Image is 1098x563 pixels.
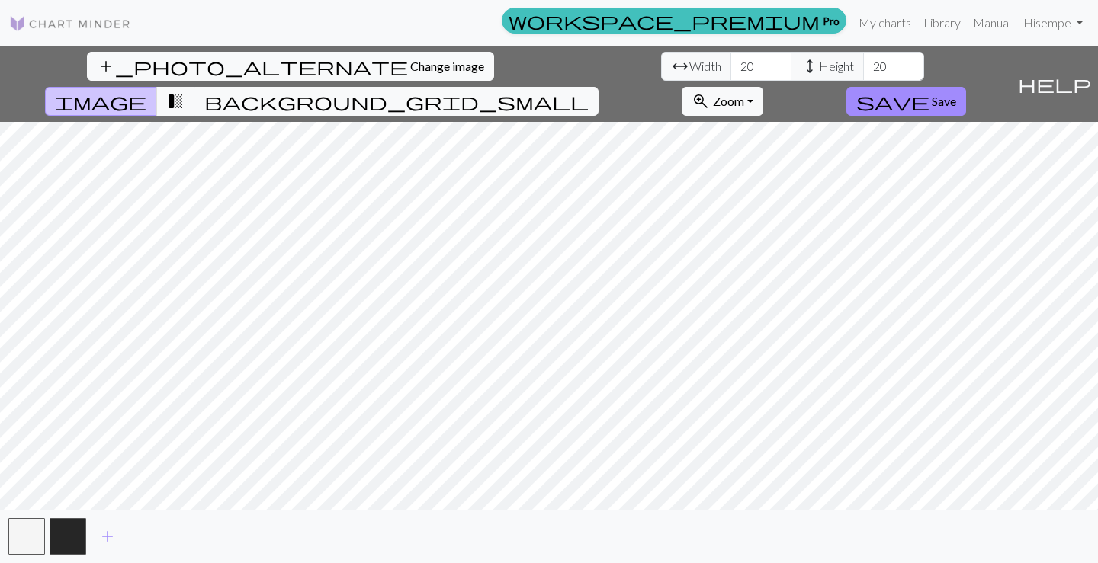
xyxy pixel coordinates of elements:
[917,8,967,38] a: Library
[713,94,744,108] span: Zoom
[1011,46,1098,122] button: Help
[98,526,117,547] span: add
[846,87,966,116] button: Save
[1018,73,1091,94] span: help
[671,56,689,77] span: arrow_range
[852,8,917,38] a: My charts
[801,56,819,77] span: height
[204,91,589,112] span: background_grid_small
[410,59,484,73] span: Change image
[55,91,146,112] span: image
[856,91,929,112] span: save
[689,57,721,75] span: Width
[819,57,854,75] span: Height
[967,8,1017,38] a: Manual
[1017,8,1089,38] a: Hisempe
[692,91,710,112] span: zoom_in
[682,87,763,116] button: Zoom
[509,10,820,31] span: workspace_premium
[932,94,956,108] span: Save
[97,56,408,77] span: add_photo_alternate
[88,522,127,551] button: Add color
[87,52,494,81] button: Change image
[502,8,846,34] a: Pro
[166,91,185,112] span: transition_fade
[9,14,131,33] img: Logo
